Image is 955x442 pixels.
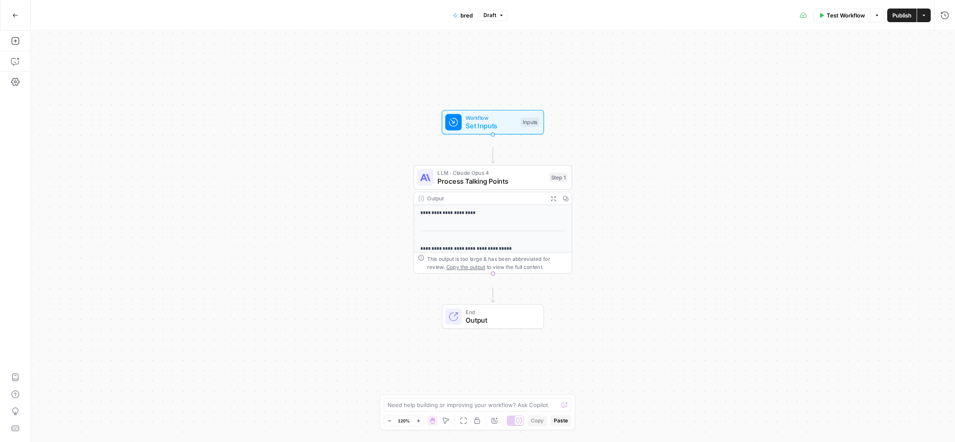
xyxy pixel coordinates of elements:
div: Output [427,194,544,202]
span: bred [460,11,473,20]
g: Edge from start to step_1 [491,147,494,163]
span: LLM · Claude Opus 4 [437,169,545,177]
button: Publish [887,9,917,22]
span: Workflow [466,113,516,121]
span: Copy [531,417,544,425]
span: End [466,308,535,316]
span: Copy the output [446,264,485,270]
div: WorkflowSet InputsInputs [414,110,572,135]
div: EndOutput [414,304,572,329]
button: Draft [480,10,508,21]
span: Process Talking Points [437,176,545,186]
button: Test Workflow [813,9,870,22]
div: Step 1 [549,173,567,182]
span: Publish [892,11,912,20]
button: Paste [550,415,571,426]
button: Copy [527,415,547,426]
span: Output [466,315,535,325]
span: Set Inputs [466,121,516,131]
div: This output is too large & has been abbreviated for review. to view the full content. [427,255,567,271]
span: Paste [554,417,568,425]
span: 120% [398,417,410,424]
span: Test Workflow [827,11,865,20]
button: bred [448,9,478,22]
g: Edge from step_1 to end [491,287,494,302]
span: Draft [483,12,496,19]
div: Inputs [521,118,539,127]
